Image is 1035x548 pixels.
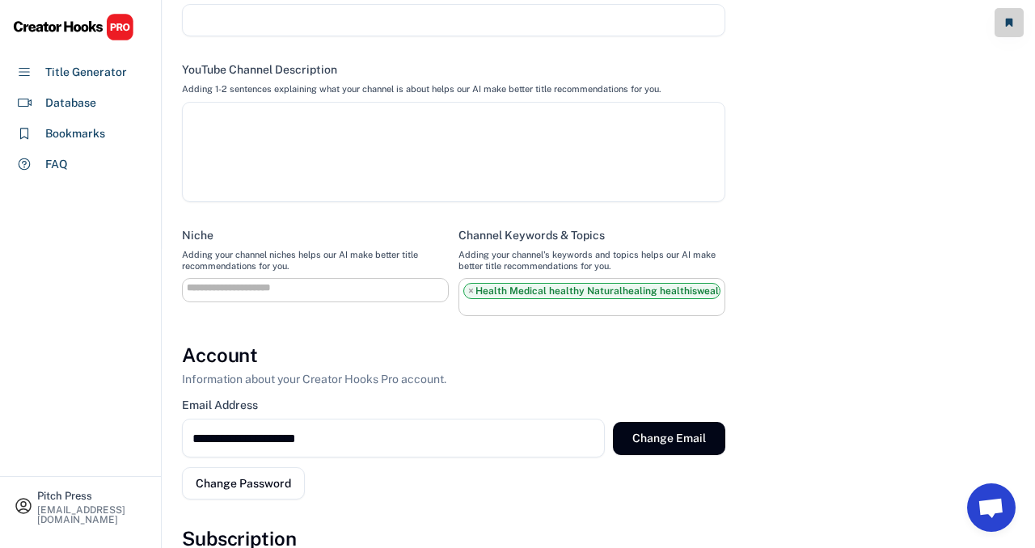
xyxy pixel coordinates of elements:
div: Niche [182,228,213,242]
div: [EMAIL_ADDRESS][DOMAIN_NAME] [37,505,147,525]
li: Health Medical healthy Naturalhealing healthiswealth healthylifestyle alternativemedicine vegan n... [463,283,720,299]
div: Bookmarks [45,125,105,142]
a: Open chat [967,483,1016,532]
div: Adding your channel's keywords and topics helps our AI make better title recommendations for you. [458,249,725,272]
img: CHPRO%20Logo.svg [13,13,134,41]
div: Information about your Creator Hooks Pro account. [182,371,446,388]
div: Pitch Press [37,491,147,501]
button: Change Email [613,422,725,455]
div: YouTube Channel Description [182,62,337,77]
div: Database [45,95,96,112]
div: Title Generator [45,64,127,81]
div: Email Address [182,398,258,412]
button: Change Password [182,467,305,500]
div: Channel Keywords & Topics [458,228,605,242]
div: Adding your channel niches helps our AI make better title recommendations for you. [182,249,449,272]
div: Adding 1-2 sentences explaining what your channel is about helps our AI make better title recomme... [182,83,661,95]
div: FAQ [45,156,68,173]
h3: Account [182,342,258,369]
span: × [468,286,474,296]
